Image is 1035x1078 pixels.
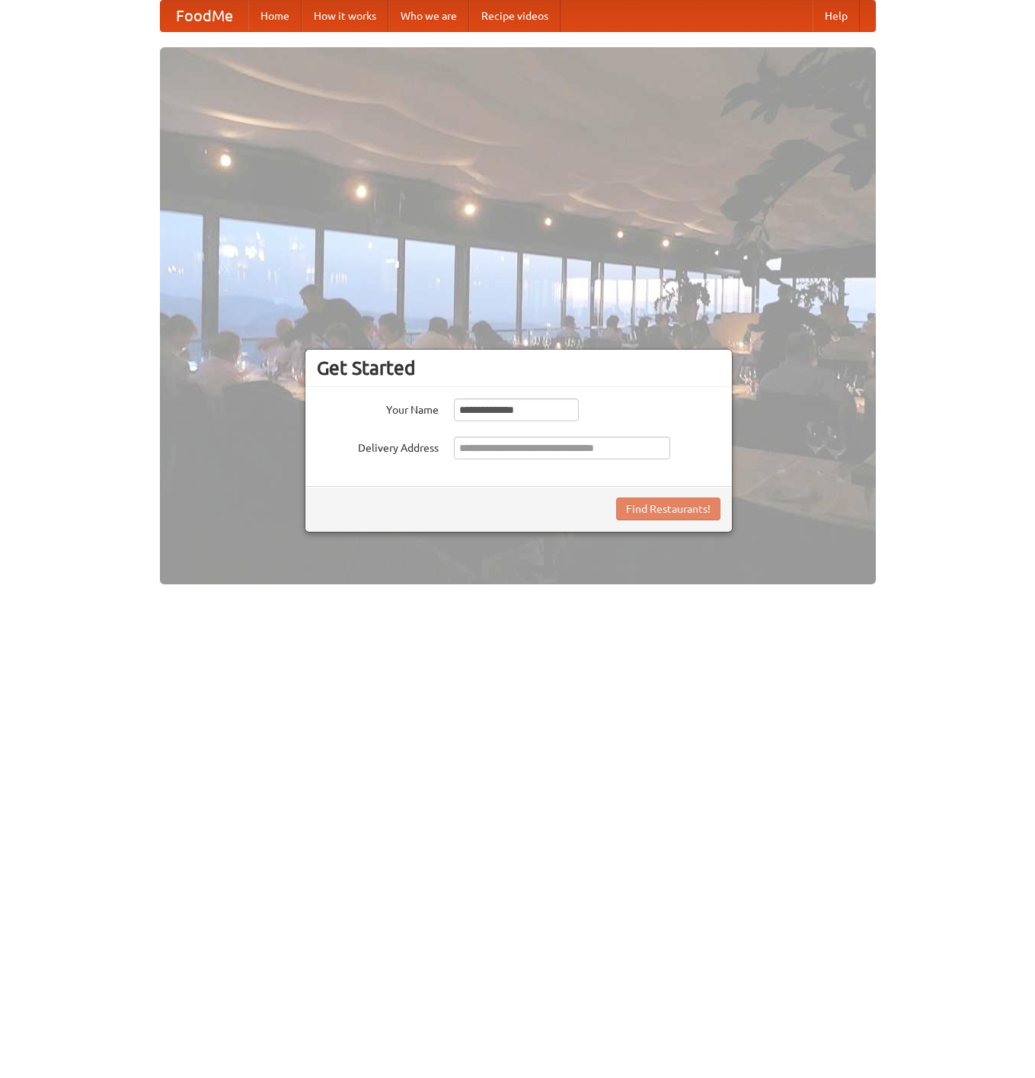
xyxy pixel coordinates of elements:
[813,1,860,31] a: Help
[388,1,469,31] a: Who we are
[317,437,439,456] label: Delivery Address
[317,398,439,417] label: Your Name
[616,497,720,520] button: Find Restaurants!
[248,1,302,31] a: Home
[317,357,720,379] h3: Get Started
[302,1,388,31] a: How it works
[469,1,561,31] a: Recipe videos
[161,1,248,31] a: FoodMe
